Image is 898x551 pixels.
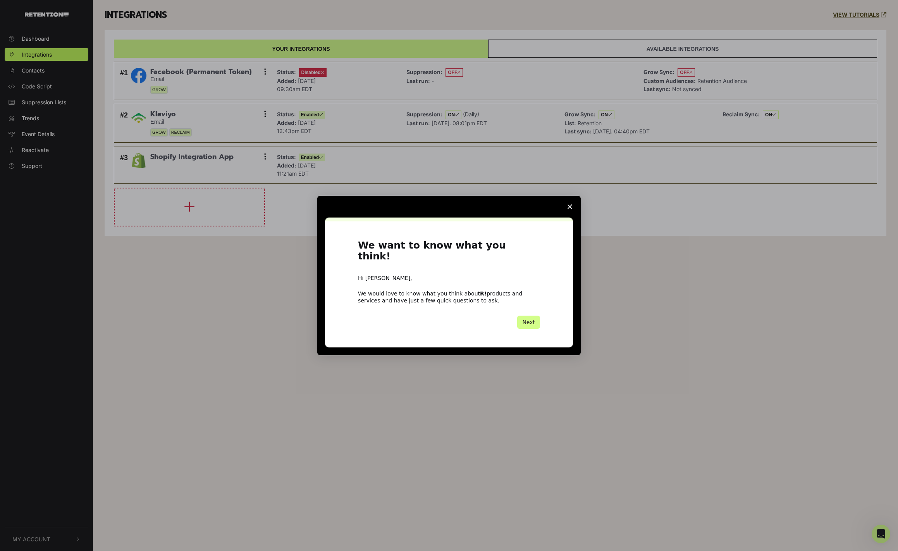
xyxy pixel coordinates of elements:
div: Hi [PERSON_NAME], [358,275,540,282]
button: Next [517,316,540,329]
div: We would love to know what you think about products and services and have just a few quick questi... [358,290,540,304]
b: R! [480,290,487,297]
span: Close survey [559,196,581,218]
h1: We want to know what you think! [358,240,540,267]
